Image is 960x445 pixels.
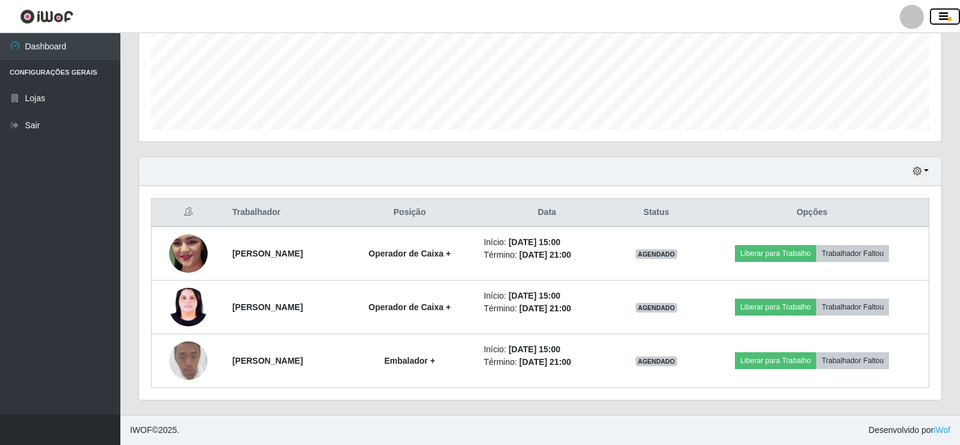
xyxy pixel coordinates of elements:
span: Desenvolvido por [869,424,950,437]
li: Término: [484,302,610,315]
button: Trabalhador Faltou [816,352,889,369]
span: AGENDADO [636,356,678,366]
img: 1754158372592.jpeg [169,211,208,296]
strong: Operador de Caixa + [368,249,451,258]
li: Início: [484,343,610,356]
time: [DATE] 15:00 [509,291,560,300]
button: Liberar para Trabalho [735,245,816,262]
span: AGENDADO [636,249,678,259]
button: Trabalhador Faltou [816,299,889,316]
button: Liberar para Trabalho [735,299,816,316]
img: CoreUI Logo [20,9,73,24]
time: [DATE] 21:00 [519,303,571,313]
a: iWof [934,425,950,435]
th: Status [618,199,696,227]
li: Início: [484,236,610,249]
th: Opções [695,199,929,227]
strong: Operador de Caixa + [368,302,451,312]
time: [DATE] 21:00 [519,250,571,260]
th: Trabalhador [225,199,343,227]
th: Posição [343,199,477,227]
button: Trabalhador Faltou [816,245,889,262]
img: 1757276866954.jpeg [169,281,208,333]
time: [DATE] 15:00 [509,237,560,247]
img: 1753375489501.jpeg [169,335,208,386]
strong: Embalador + [384,356,435,366]
strong: [PERSON_NAME] [232,249,303,258]
time: [DATE] 15:00 [509,344,560,354]
button: Liberar para Trabalho [735,352,816,369]
strong: [PERSON_NAME] [232,302,303,312]
time: [DATE] 21:00 [519,357,571,367]
li: Início: [484,290,610,302]
th: Data [477,199,618,227]
li: Término: [484,249,610,261]
strong: [PERSON_NAME] [232,356,303,366]
span: © 2025 . [130,424,179,437]
li: Término: [484,356,610,369]
span: IWOF [130,425,152,435]
span: AGENDADO [636,303,678,313]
